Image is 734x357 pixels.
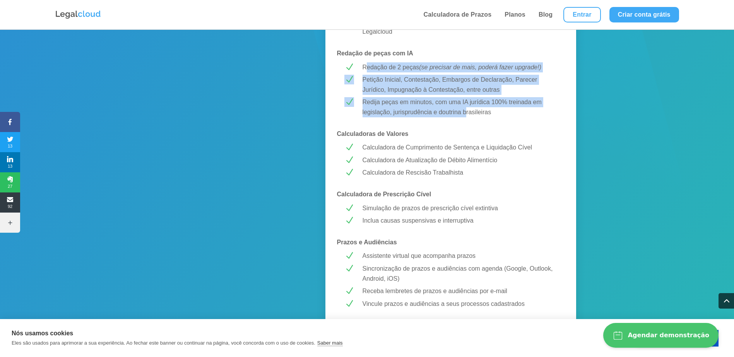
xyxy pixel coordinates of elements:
[344,299,354,309] span: N
[363,299,557,309] p: Vincule prazos e audiências a seus processos cadastrados
[344,97,354,107] span: N
[344,155,354,165] span: N
[563,7,601,22] a: Entrar
[344,216,354,225] span: N
[317,340,343,346] a: Saber mais
[363,264,557,283] p: Sincronização de prazos e audiências com agenda (Google, Outlook, Android, iOS)
[344,286,354,296] span: N
[344,168,354,177] span: N
[337,191,431,197] strong: Calculadora de Prescrição Cível
[337,50,413,57] strong: Redação de peças com IA
[363,97,557,117] p: Redija peças em minutos, com uma IA jurídica 100% treinada em legislação, jurisprudência e doutri...
[363,62,557,72] p: Redação de 2 peças
[337,239,397,245] strong: Prazos e Audiências
[363,216,557,226] p: Inclua causas suspensivas e interruptiva
[344,251,354,261] span: N
[12,330,73,336] strong: Nós usamos cookies
[363,75,557,94] p: Petição Inicial, Contestação, Embargos de Declaração, Parecer Jurídico, Impugnação à Contestação,...
[344,203,354,213] span: N
[363,203,557,213] p: Simulação de prazos de prescrição cível extintiva
[609,7,679,22] a: Criar conta grátis
[344,142,354,152] span: N
[363,155,557,165] p: Calculadora de Atualização de Débito Alimentício
[337,130,409,137] strong: Calculadoras de Valores
[344,75,354,84] span: N
[363,142,557,153] p: Calculadora de Cumprimento de Sentença e Liquidação Cível
[419,64,541,70] em: (se precisar de mais, poderá fazer upgrade!)
[344,264,354,273] span: N
[363,168,557,178] p: Calculadora de Rescisão Trabalhista
[344,62,354,72] span: N
[55,10,101,20] img: Logo da Legalcloud
[363,286,557,296] p: Receba lembretes de prazos e audiências por e-mail
[12,340,315,346] p: Eles são usados para aprimorar a sua experiência. Ao fechar este banner ou continuar na página, v...
[363,251,557,261] p: Assistente virtual que acompanha prazos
